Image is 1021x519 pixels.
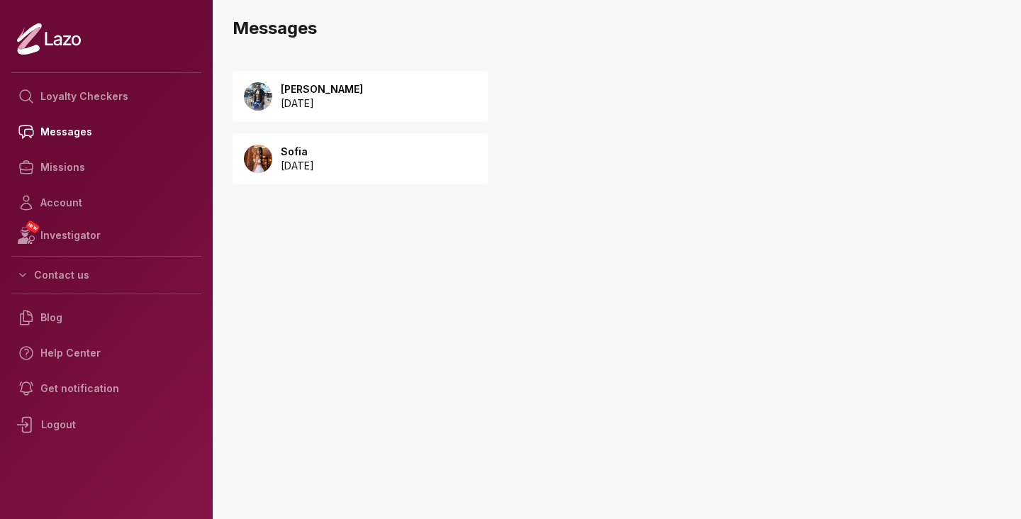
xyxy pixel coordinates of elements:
[11,221,201,250] a: NEWInvestigator
[11,150,201,185] a: Missions
[11,79,201,114] a: Loyalty Checkers
[11,262,201,288] button: Contact us
[281,82,363,96] p: [PERSON_NAME]
[244,82,272,111] img: bc6a081c-77fc-4828-a149-e22f7ff3354e
[11,371,201,406] a: Get notification
[11,335,201,371] a: Help Center
[281,145,314,159] p: Sofia
[281,96,363,111] p: [DATE]
[11,185,201,221] a: Account
[244,145,272,173] img: 8c059ccb-3980-466c-b5a5-e16524479305
[11,300,201,335] a: Blog
[25,220,40,234] span: NEW
[11,114,201,150] a: Messages
[281,159,314,173] p: [DATE]
[11,406,201,443] div: Logout
[233,17,1010,40] h3: Messages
